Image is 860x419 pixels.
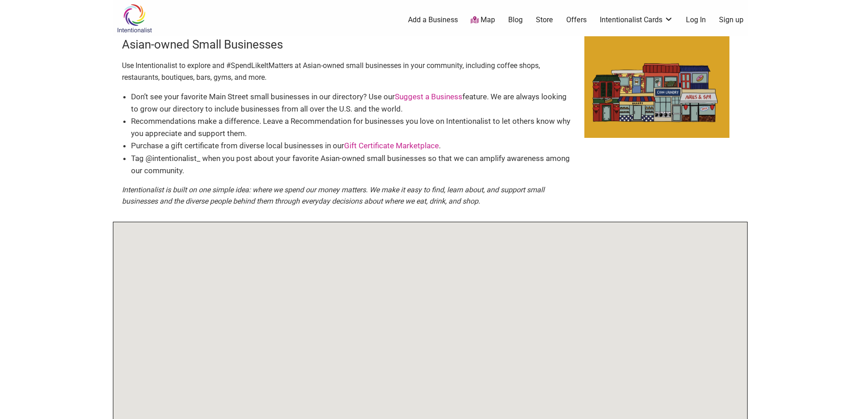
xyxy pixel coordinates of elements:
li: Recommendations make a difference. Leave a Recommendation for businesses you love on Intentionali... [131,115,575,140]
li: Don’t see your favorite Main Street small businesses in our directory? Use our feature. We are al... [131,91,575,115]
a: Map [471,15,495,25]
a: Blog [508,15,523,25]
h3: Asian-owned Small Businesses [122,36,575,53]
a: Offers [566,15,587,25]
img: AAPIHM_square-min-scaled.jpg [584,36,729,138]
a: Suggest a Business [395,92,462,101]
a: Intentionalist Cards [600,15,673,25]
a: Store [536,15,553,25]
p: Use Intentionalist to explore and #SpendLikeItMatters at Asian-owned small businesses in your com... [122,60,575,83]
a: Gift Certificate Marketplace [344,141,439,150]
a: Log In [686,15,706,25]
img: Intentionalist [113,4,156,33]
a: Sign up [719,15,743,25]
a: Add a Business [408,15,458,25]
li: Tag @intentionalist_ when you post about your favorite Asian-owned small businesses so that we ca... [131,152,575,177]
em: Intentionalist is built on one simple idea: where we spend our money matters. We make it easy to ... [122,185,544,206]
li: Purchase a gift certificate from diverse local businesses in our . [131,140,575,152]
